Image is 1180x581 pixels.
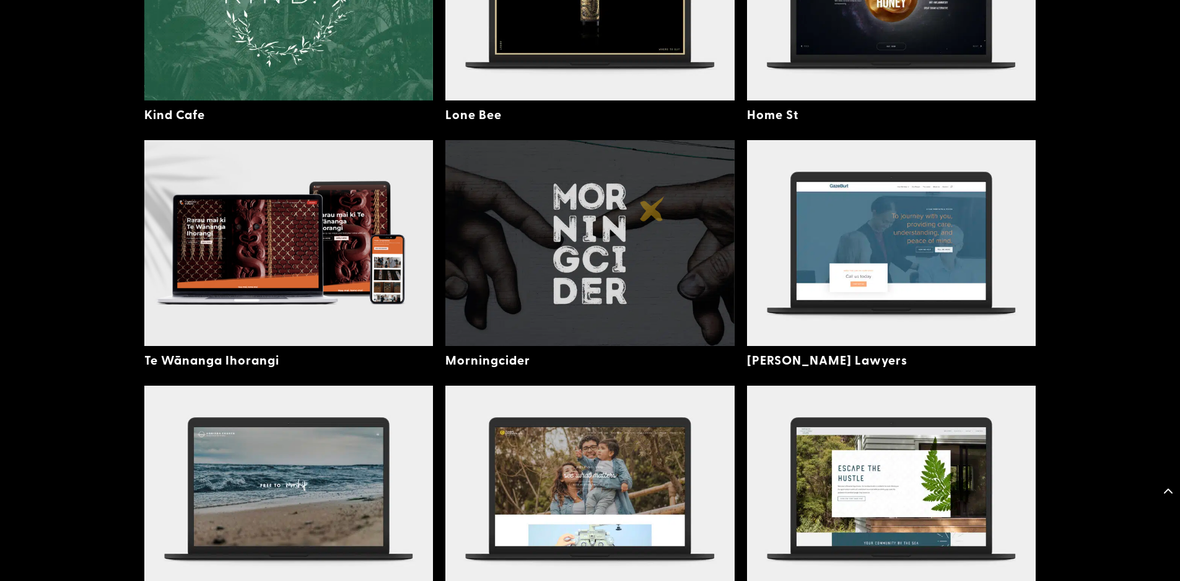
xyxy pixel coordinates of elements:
[144,351,279,368] a: Te Wānanga Ihorangi
[445,351,530,368] a: Morningcider
[144,105,205,123] a: Kind Cafe
[747,140,1036,346] img: Gaze Burt Lawyers
[445,105,502,123] a: Lone Bee
[144,140,434,346] img: Te Wānanga Ihorangi
[445,140,735,346] img: Morningcider
[747,105,798,123] a: Home St
[747,351,907,368] a: [PERSON_NAME] Lawyers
